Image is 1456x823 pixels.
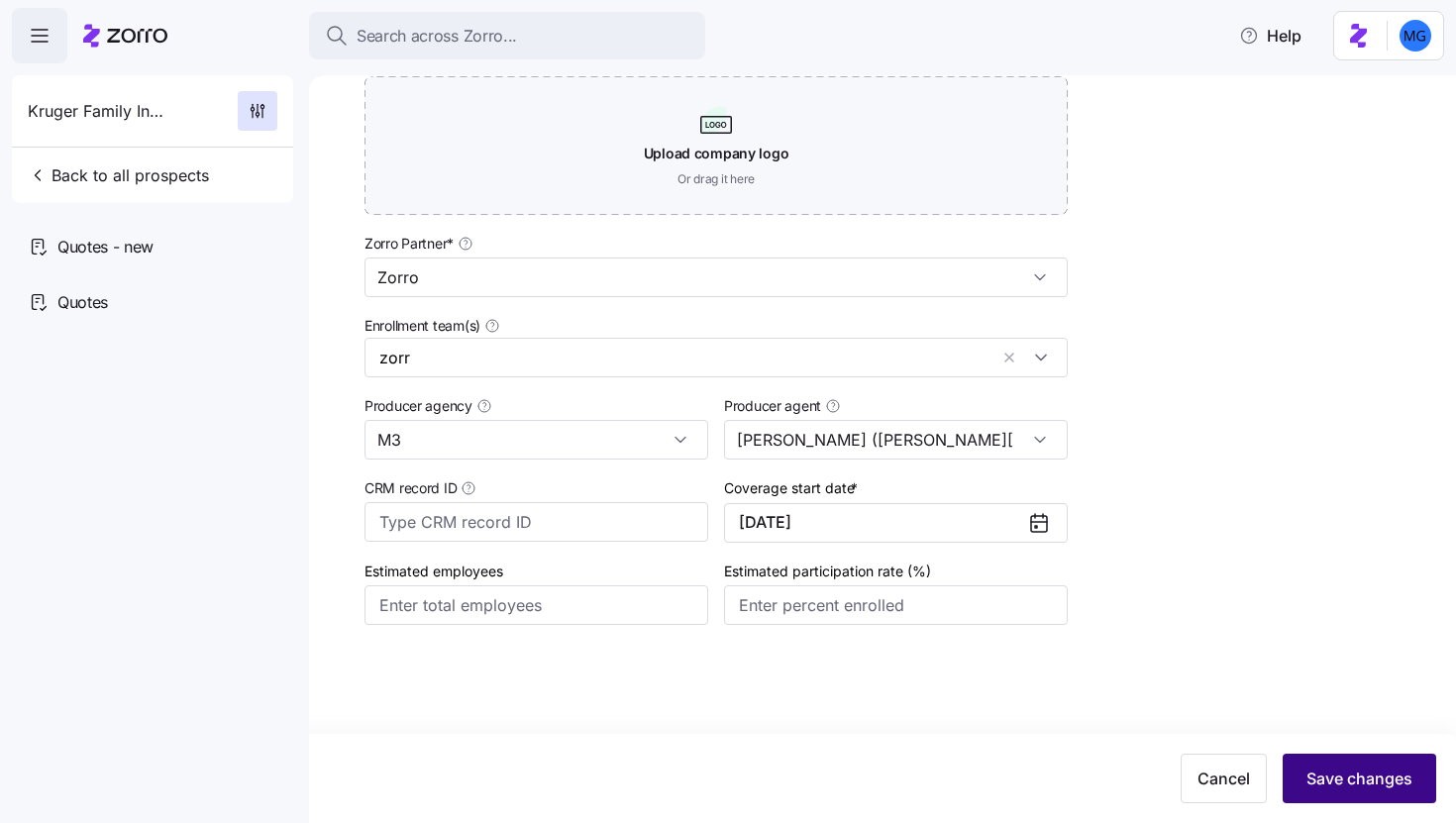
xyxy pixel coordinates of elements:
[364,316,480,336] span: Enrollment team(s)
[1306,767,1412,790] span: Save changes
[1283,754,1436,803] button: Save changes
[364,585,708,625] input: Enter total employees
[57,290,108,315] span: Quotes
[1197,767,1250,790] span: Cancel
[724,396,821,416] span: Producer agent
[57,235,154,259] span: Quotes - new
[724,585,1068,625] input: Enter percent enrolled
[364,502,708,542] input: Type CRM record ID
[1223,16,1317,55] button: Help
[1400,20,1431,51] img: 61c362f0e1d336c60eacb74ec9823875
[28,163,209,187] span: Back to all prospects
[1239,24,1301,48] span: Help
[309,12,705,59] button: Search across Zorro...
[724,477,862,499] label: Coverage start date
[364,561,503,582] label: Estimated employees
[364,478,457,498] span: CRM record ID
[1181,754,1267,803] button: Cancel
[724,561,931,582] label: Estimated participation rate (%)
[724,420,1068,460] input: Select a producer agent
[20,155,217,195] button: Back to all prospects
[379,345,988,370] input: Select enrollment team(s)
[28,99,170,124] span: Kruger Family Industries
[357,24,517,49] span: Search across Zorro...
[364,257,1068,297] input: Select a partner
[12,274,293,330] a: Quotes
[364,396,472,416] span: Producer agency
[724,503,1068,543] button: [DATE]
[364,420,708,460] input: Select a producer agency
[12,219,293,274] a: Quotes - new
[364,234,454,254] span: Zorro Partner *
